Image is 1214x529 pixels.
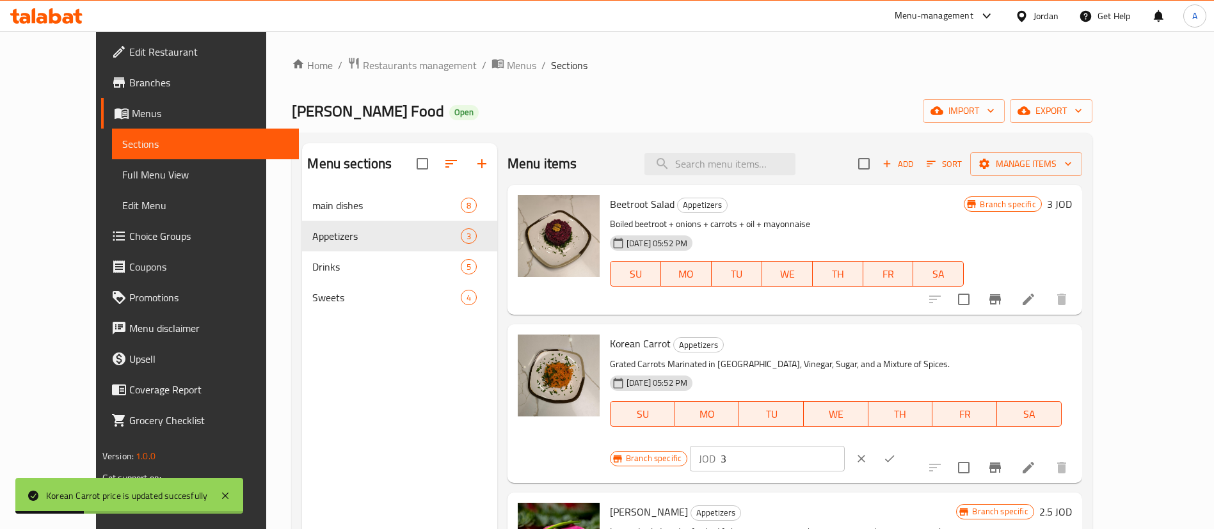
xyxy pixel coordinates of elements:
[868,265,909,283] span: FR
[610,334,671,353] span: Korean Carrot
[874,405,928,423] span: TH
[363,58,477,73] span: Restaurants management
[129,320,289,336] span: Menu disclaimer
[721,446,845,471] input: Please enter price
[744,405,799,423] span: TU
[691,505,741,521] div: Appetizers
[129,228,289,244] span: Choice Groups
[980,452,1010,483] button: Branch-specific-item
[1021,292,1036,307] a: Edit menu item
[1020,103,1082,119] span: export
[970,152,1082,176] button: Manage items
[813,261,863,287] button: TH
[112,159,299,190] a: Full Menu View
[129,259,289,274] span: Coupons
[610,261,661,287] button: SU
[767,265,808,283] span: WE
[610,216,964,232] p: Boiled beetroot + onions + carrots + oil + mayonnaise
[1047,195,1072,213] h6: 3 JOD
[967,505,1033,517] span: Branch specific
[1010,99,1092,123] button: export
[918,154,970,174] span: Sort items
[101,374,299,405] a: Coverage Report
[129,75,289,90] span: Branches
[129,290,289,305] span: Promotions
[644,153,795,175] input: search
[913,261,964,287] button: SA
[491,57,536,74] a: Menus
[918,265,959,283] span: SA
[129,382,289,397] span: Coverage Report
[699,451,715,466] p: JOD
[436,148,467,179] span: Sort sections
[932,401,997,427] button: FR
[467,148,497,179] button: Add section
[409,150,436,177] span: Select all sections
[312,198,460,213] span: main dishes
[616,265,656,283] span: SU
[610,401,675,427] button: SU
[762,261,813,287] button: WE
[674,338,723,352] span: Appetizers
[461,230,476,242] span: 3
[717,265,757,283] span: TU
[712,261,762,287] button: TU
[482,58,486,73] li: /
[610,502,688,521] span: [PERSON_NAME]
[541,58,546,73] li: /
[461,290,477,305] div: items
[666,265,707,283] span: MO
[292,57,1092,74] nav: breadcrumb
[881,157,915,171] span: Add
[507,58,536,73] span: Menus
[847,445,875,473] button: clear
[101,282,299,313] a: Promotions
[129,351,289,367] span: Upsell
[621,237,692,249] span: [DATE] 05:52 PM
[461,292,476,304] span: 4
[518,335,600,416] img: Korean Carrot
[122,167,289,182] span: Full Menu View
[877,154,918,174] button: Add
[338,58,342,73] li: /
[461,198,477,213] div: items
[461,200,476,212] span: 8
[302,221,497,251] div: Appetizers3
[621,452,687,464] span: Branch specific
[347,57,477,74] a: Restaurants management
[461,259,477,274] div: items
[101,343,299,374] a: Upsell
[312,228,460,244] span: Appetizers
[868,401,933,427] button: TH
[980,284,1010,315] button: Branch-specific-item
[101,221,299,251] a: Choice Groups
[449,107,479,118] span: Open
[680,405,735,423] span: MO
[923,99,1005,123] button: import
[818,265,858,283] span: TH
[1192,9,1197,23] span: A
[461,261,476,273] span: 5
[132,106,289,121] span: Menus
[739,401,804,427] button: TU
[46,489,207,503] div: Korean Carrot price is updated succesfully
[677,198,728,213] div: Appetizers
[102,448,134,464] span: Version:
[895,8,973,24] div: Menu-management
[938,405,992,423] span: FR
[804,401,868,427] button: WE
[122,136,289,152] span: Sections
[1039,503,1072,521] h6: 2.5 JOD
[851,150,877,177] span: Select section
[101,67,299,98] a: Branches
[302,185,497,318] nav: Menu sections
[551,58,587,73] span: Sections
[877,154,918,174] span: Add item
[302,251,497,282] div: Drinks5
[923,154,965,174] button: Sort
[673,337,724,352] div: Appetizers
[997,401,1062,427] button: SA
[129,44,289,59] span: Edit Restaurant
